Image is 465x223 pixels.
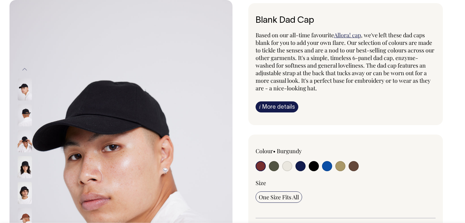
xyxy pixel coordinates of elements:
img: black [18,156,32,178]
img: black [18,182,32,204]
a: Allora! cap [334,31,361,39]
span: Based on our all-time favourite [256,31,334,39]
span: One Size Fits All [259,193,299,201]
input: One Size Fits All [256,191,302,203]
div: Size [256,179,436,187]
div: Colour [256,147,328,155]
span: • [273,147,276,155]
span: i [259,103,261,110]
img: black [18,130,32,152]
img: black [18,104,32,126]
img: black [18,78,32,100]
h6: Blank Dad Cap [256,16,436,26]
button: Previous [20,62,29,76]
a: iMore details [256,101,298,112]
label: Burgundy [277,147,302,155]
span: , we've left these dad caps blank for you to add your own flare. Our selection of colours are mad... [256,31,434,92]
